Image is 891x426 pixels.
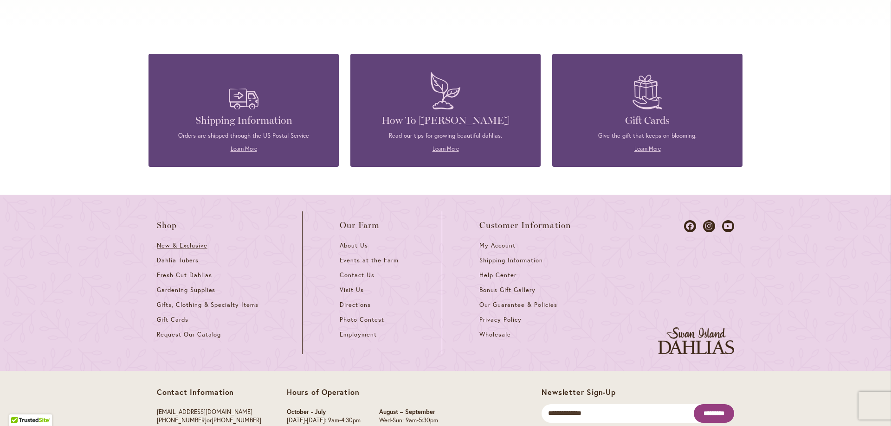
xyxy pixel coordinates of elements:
p: Contact Information [157,388,261,397]
span: Dahlia Tubers [157,256,199,264]
span: Directions [340,301,371,309]
a: Dahlias on Facebook [684,220,696,232]
span: Photo Contest [340,316,384,324]
span: Wholesale [479,331,511,338]
h4: Shipping Information [162,114,325,127]
span: Customer Information [479,221,571,230]
a: Learn More [231,145,257,152]
h4: How To [PERSON_NAME] [364,114,527,127]
span: Shop [157,221,177,230]
a: [PHONE_NUMBER] [157,416,207,424]
span: Bonus Gift Gallery [479,286,535,294]
a: Learn More [634,145,661,152]
a: Learn More [433,145,459,152]
p: [DATE]-[DATE]: 9am-4:30pm [287,416,361,425]
p: Read our tips for growing beautiful dahlias. [364,132,527,140]
span: My Account [479,242,516,249]
span: Our Farm [340,221,380,230]
span: New & Exclusive [157,242,207,249]
h4: Gift Cards [566,114,729,127]
span: Newsletter Sign-Up [542,387,615,397]
p: Hours of Operation [287,388,447,397]
span: Gifts, Clothing & Specialty Items [157,301,258,309]
span: Visit Us [340,286,364,294]
span: Fresh Cut Dahlias [157,271,212,279]
p: Give the gift that keeps on blooming. [566,132,729,140]
span: Events at the Farm [340,256,398,264]
span: Employment [340,331,377,338]
span: Gardening Supplies [157,286,215,294]
a: [PHONE_NUMBER] [212,416,261,424]
span: Privacy Policy [479,316,522,324]
span: Gift Cards [157,316,188,324]
span: Contact Us [340,271,374,279]
span: Help Center [479,271,517,279]
span: About Us [340,242,368,249]
p: Wed-Sun: 9am-5:30pm [379,416,447,425]
span: Request Our Catalog [157,331,221,338]
a: Dahlias on Youtube [722,220,734,232]
a: Dahlias on Instagram [703,220,715,232]
p: Orders are shipped through the US Postal Service [162,132,325,140]
span: Shipping Information [479,256,542,264]
span: Our Guarantee & Policies [479,301,557,309]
